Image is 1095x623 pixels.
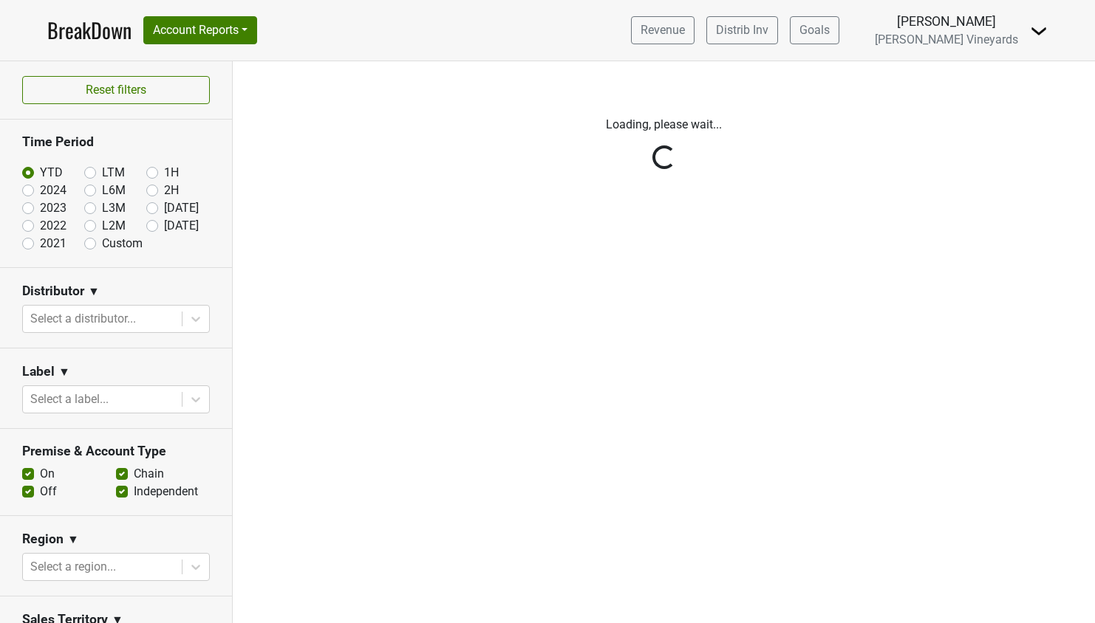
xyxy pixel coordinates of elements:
a: Revenue [631,16,695,44]
span: [PERSON_NAME] Vineyards [875,32,1018,47]
img: Dropdown Menu [1030,22,1048,40]
a: Distrib Inv [706,16,778,44]
a: Goals [790,16,839,44]
button: Account Reports [143,16,257,44]
p: Loading, please wait... [254,116,1074,134]
a: BreakDown [47,15,132,46]
div: [PERSON_NAME] [875,12,1018,31]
